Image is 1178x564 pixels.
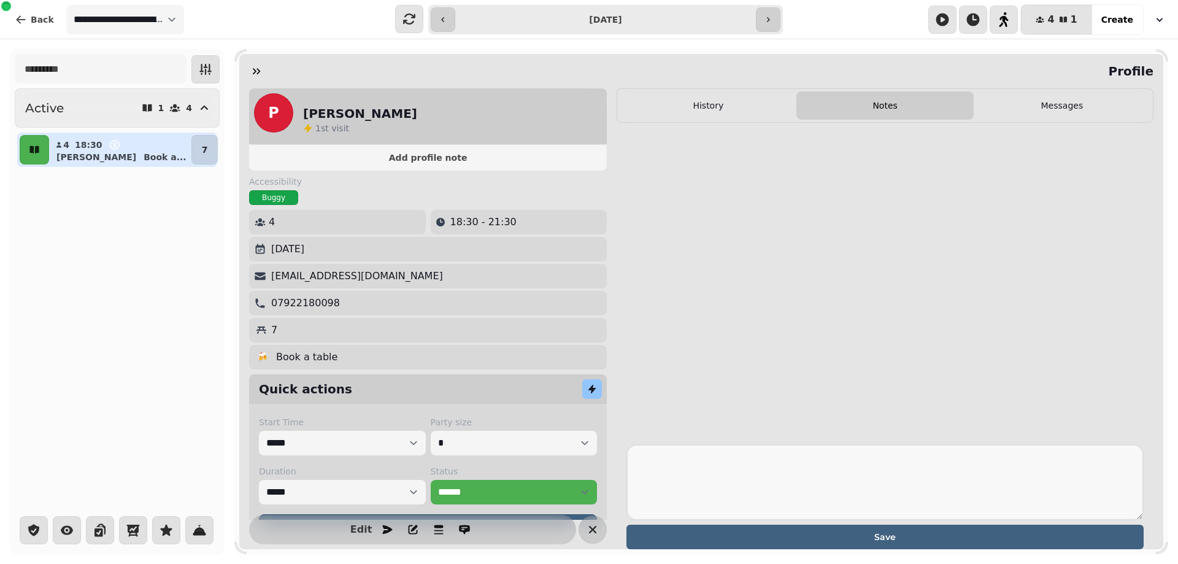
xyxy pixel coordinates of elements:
p: 4 [269,215,275,230]
button: Edit [349,517,374,542]
p: 4 [186,104,192,112]
p: 07922180098 [271,296,340,311]
button: Charge debit/credit card [259,514,597,539]
p: [EMAIL_ADDRESS][DOMAIN_NAME] [271,269,443,284]
p: 4 [63,139,70,151]
h2: Quick actions [259,381,352,398]
span: Create [1101,15,1133,24]
span: 4 [1047,15,1054,25]
label: Party size [431,416,598,428]
button: History [620,91,796,120]
p: 18:30 - 21:30 [450,215,517,230]
p: visit [315,122,349,134]
button: 41 [1021,5,1091,34]
span: Back [31,15,54,24]
span: Edit [354,525,369,535]
p: Book a table [276,350,337,365]
p: 7 [271,323,277,338]
label: Status [431,465,598,477]
span: P [268,106,279,120]
h2: Active [25,99,64,117]
p: 18:30 [75,139,102,151]
button: Active14 [15,88,220,128]
label: Accessibility [249,176,607,188]
span: st [321,123,331,133]
p: Buggy [262,193,285,203]
span: Add profile note [264,153,592,162]
button: Back [5,5,64,34]
span: 1 [1071,15,1077,25]
span: Save [636,533,1134,541]
p: 1 [158,104,164,112]
p: [DATE] [271,242,304,257]
button: 7 [191,135,218,164]
p: Book a ... [144,151,187,163]
button: Add profile note [254,150,602,166]
button: Messages [974,91,1150,120]
label: Duration [259,465,426,477]
p: 🍻 [256,350,269,365]
button: Notes [796,91,973,120]
button: Save [626,525,1144,549]
label: Start Time [259,416,426,428]
button: 418:30[PERSON_NAME]Book a... [52,135,189,164]
button: Create [1091,5,1143,34]
h2: Profile [1103,63,1153,80]
h2: [PERSON_NAME] [303,105,417,122]
p: [PERSON_NAME] [56,151,136,163]
p: 7 [202,144,208,156]
span: 1 [315,123,321,133]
